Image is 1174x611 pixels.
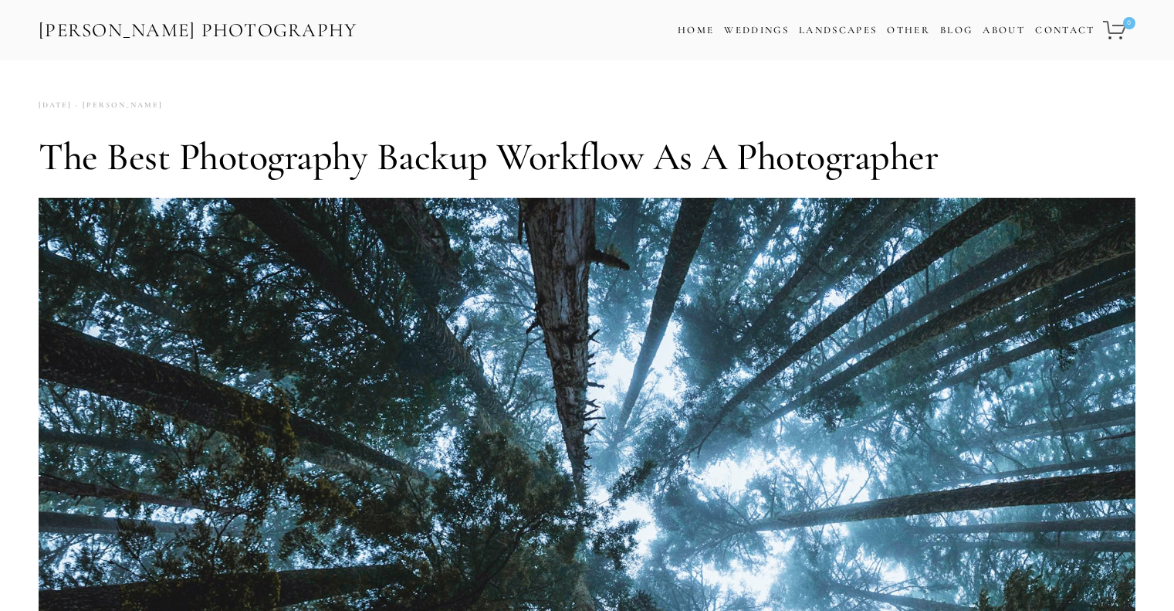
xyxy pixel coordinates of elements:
time: [DATE] [39,95,72,116]
a: [PERSON_NAME] [72,95,163,116]
a: 0 items in cart [1101,12,1137,49]
a: Contact [1035,19,1094,42]
span: 0 [1123,17,1135,29]
a: Weddings [724,24,789,36]
a: [PERSON_NAME] Photography [37,13,359,48]
a: About [983,19,1025,42]
a: Home [678,19,714,42]
h1: The Best Photography Backup Workflow as a Photographer [39,134,1135,180]
a: Other [887,24,930,36]
a: Landscapes [799,24,877,36]
a: Blog [940,19,973,42]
